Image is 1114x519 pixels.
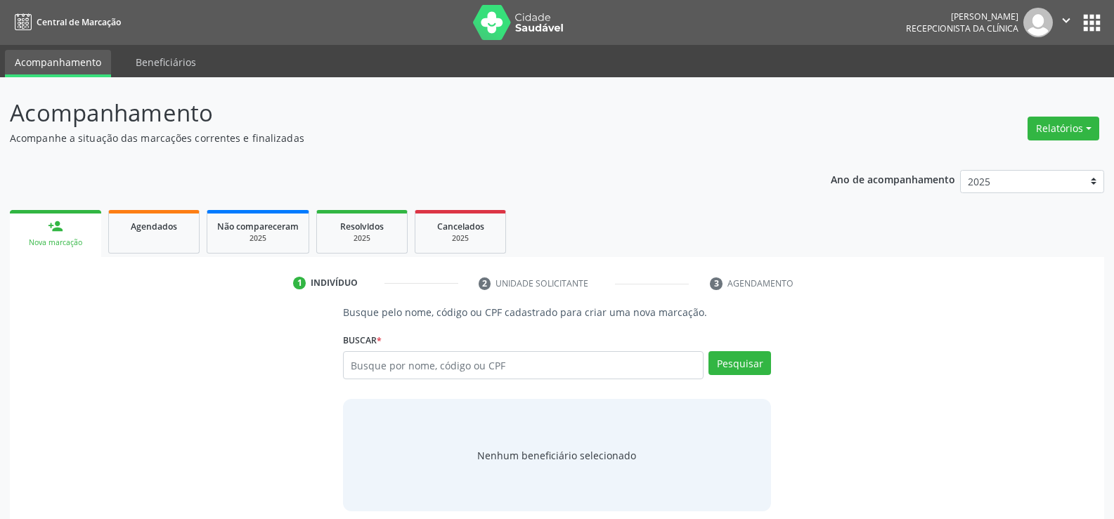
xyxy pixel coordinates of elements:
span: Central de Marcação [37,16,121,28]
p: Ano de acompanhamento [831,170,955,188]
span: Resolvidos [340,221,384,232]
p: Acompanhamento [10,96,776,131]
div: 2025 [217,233,299,244]
p: Acompanhe a situação das marcações correntes e finalizadas [10,131,776,145]
button: Pesquisar [708,351,771,375]
button: apps [1080,11,1104,35]
input: Busque por nome, código ou CPF [343,351,704,379]
span: Nenhum beneficiário selecionado [477,448,636,463]
span: Não compareceram [217,221,299,232]
span: Agendados [131,221,177,232]
span: Cancelados [437,221,484,232]
p: Busque pelo nome, código ou CPF cadastrado para criar uma nova marcação. [343,305,771,320]
div: 1 [293,277,306,289]
span: Recepcionista da clínica [906,22,1018,34]
img: img [1023,8,1053,37]
a: Central de Marcação [10,11,121,34]
div: Nova marcação [20,237,91,248]
div: 2025 [425,233,496,244]
i:  [1058,13,1074,28]
div: [PERSON_NAME] [906,11,1018,22]
label: Buscar [343,329,382,351]
button: Relatórios [1028,117,1099,140]
button:  [1053,8,1080,37]
div: 2025 [327,233,397,244]
a: Beneficiários [126,50,206,74]
div: person_add [48,218,63,234]
div: Indivíduo [311,277,358,289]
a: Acompanhamento [5,50,111,77]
